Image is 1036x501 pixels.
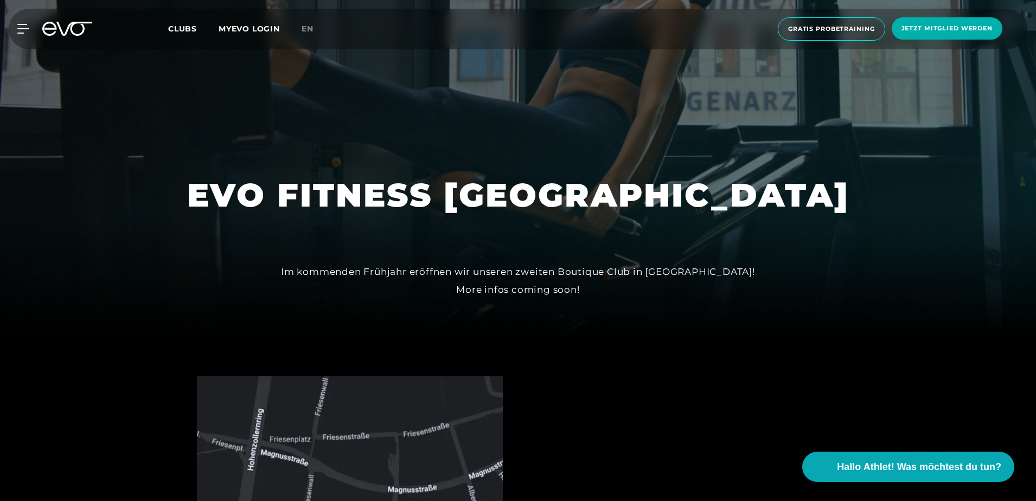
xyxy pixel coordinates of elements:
a: Clubs [168,23,219,34]
a: Gratis Probetraining [775,17,888,41]
button: Hallo Athlet! Was möchtest du tun? [802,452,1014,482]
h1: EVO FITNESS [GEOGRAPHIC_DATA] [187,174,849,216]
span: Hallo Athlet! Was möchtest du tun? [837,460,1001,474]
span: en [302,24,314,34]
div: Im kommenden Frühjahr eröffnen wir unseren zweiten Boutique Club in [GEOGRAPHIC_DATA]! More infos... [274,263,762,298]
a: Jetzt Mitglied werden [888,17,1006,41]
a: MYEVO LOGIN [219,24,280,34]
span: Jetzt Mitglied werden [901,24,993,33]
span: Clubs [168,24,197,34]
a: en [302,23,327,35]
span: Gratis Probetraining [788,24,875,34]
